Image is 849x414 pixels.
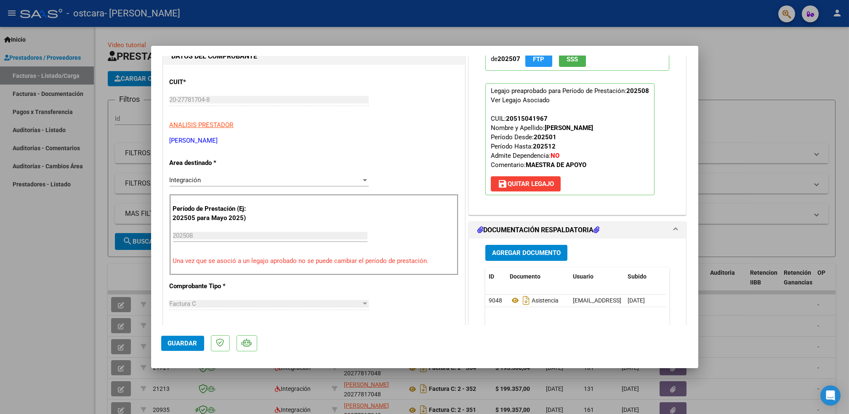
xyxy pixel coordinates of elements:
div: Ver Legajo Asociado [491,96,550,105]
div: 20515041967 [506,114,548,123]
div: Open Intercom Messenger [820,385,841,406]
span: ANALISIS PRESTADOR [170,121,234,129]
span: SSS [567,56,578,63]
p: Período de Prestación (Ej: 202505 para Mayo 2025) [173,204,258,223]
button: FTP [525,51,552,67]
span: Quitar Legajo [498,180,554,188]
span: Guardar [168,340,197,347]
span: Agregar Documento [492,249,561,257]
button: Guardar [161,336,204,351]
i: Descargar documento [521,294,532,307]
p: Area destinado * [170,158,256,168]
strong: 202512 [533,143,556,150]
strong: NO [551,152,559,159]
strong: 202508 [626,87,649,95]
p: CUIT [170,77,256,87]
p: Comprobante Tipo * [170,281,256,291]
p: [PERSON_NAME] [170,136,458,146]
button: Quitar Legajo [491,176,561,191]
span: Subido [628,273,647,280]
span: 9048 [489,297,502,304]
span: FTP [533,56,544,63]
datatable-header-cell: Usuario [570,268,624,286]
mat-icon: save [498,179,508,189]
span: ID [489,273,494,280]
strong: 202501 [534,133,556,141]
span: Comentario: [491,161,586,169]
p: Legajo preaprobado para Período de Prestación: [485,83,655,195]
div: PREAPROBACIÓN PARA INTEGRACION [469,27,686,215]
button: Agregar Documento [485,245,567,260]
strong: [PERSON_NAME] [545,124,593,132]
span: Usuario [573,273,594,280]
span: Integración [170,176,201,184]
strong: DATOS DEL COMPROBANTE [172,52,258,60]
strong: MAESTRA DE APOYO [526,161,586,169]
span: [DATE] [628,297,645,304]
span: [EMAIL_ADDRESS][DOMAIN_NAME] - [PERSON_NAME] [573,297,716,304]
datatable-header-cell: Subido [624,268,666,286]
h1: DOCUMENTACIÓN RESPALDATORIA [477,225,599,235]
span: Documento [510,273,540,280]
datatable-header-cell: Documento [506,268,570,286]
span: CUIL: Nombre y Apellido: Período Desde: Período Hasta: Admite Dependencia: [491,115,593,169]
p: Una vez que se asoció a un legajo aprobado no se puede cambiar el período de prestación. [173,256,455,266]
span: Factura C [170,300,197,308]
strong: 202507 [498,55,520,63]
datatable-header-cell: ID [485,268,506,286]
div: DOCUMENTACIÓN RESPALDATORIA [469,239,686,413]
button: SSS [559,51,586,67]
p: Punto de Venta [170,324,256,334]
mat-expansion-panel-header: DOCUMENTACIÓN RESPALDATORIA [469,222,686,239]
span: Asistencia [510,297,559,304]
